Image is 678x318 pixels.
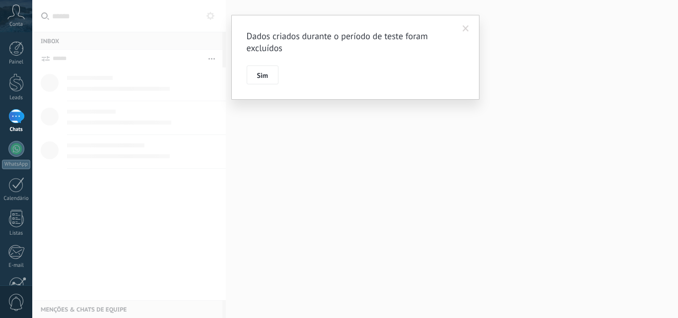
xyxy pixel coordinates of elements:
h2: Dados criados durante o período de teste foram excluídos [247,30,454,54]
span: Sim [257,72,268,79]
div: E-mail [2,262,31,269]
div: Listas [2,230,31,237]
div: Painel [2,59,31,65]
div: Chats [2,127,31,133]
span: Conta [9,21,23,28]
div: Calendário [2,195,31,202]
div: Leads [2,95,31,101]
div: WhatsApp [2,160,30,169]
button: Sim [247,65,278,84]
